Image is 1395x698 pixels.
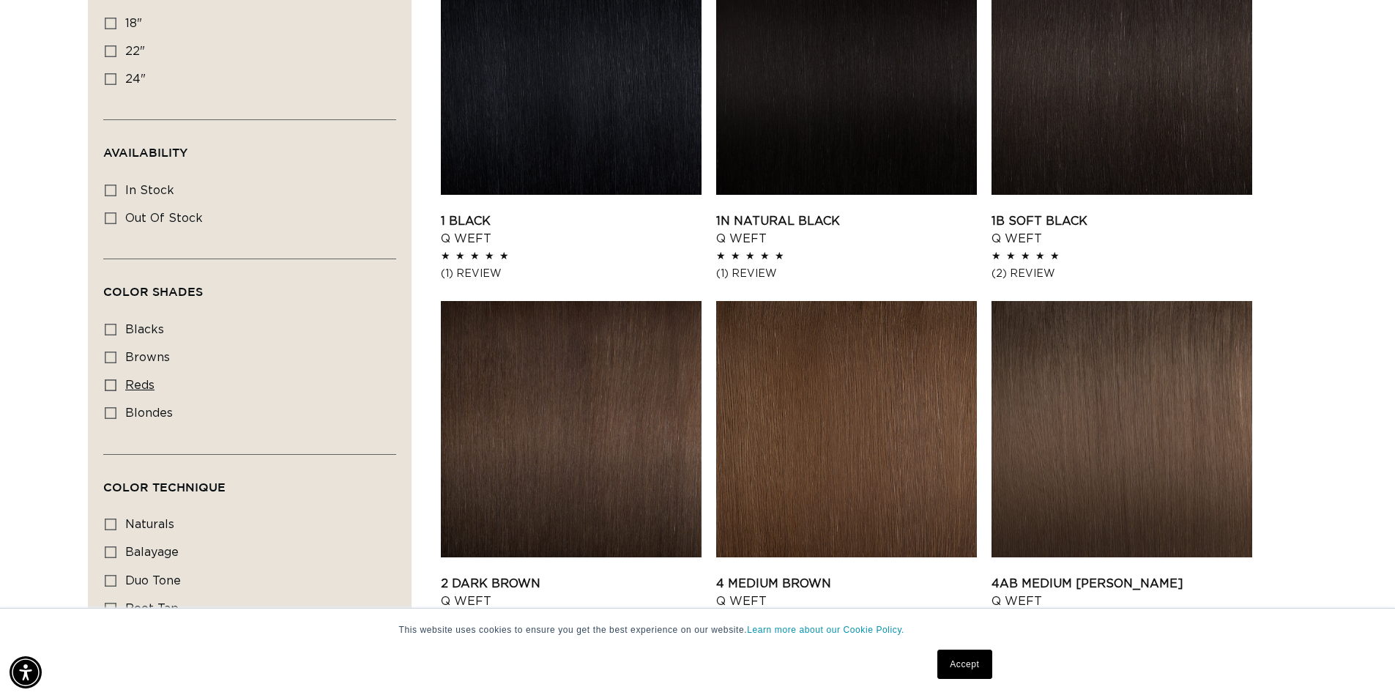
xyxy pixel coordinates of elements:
[937,650,992,679] a: Accept
[125,45,145,57] span: 22"
[103,455,396,508] summary: Color Technique (0 selected)
[399,623,997,636] p: This website uses cookies to ensure you get the best experience on our website.
[125,212,203,224] span: Out of stock
[441,212,702,248] a: 1 Black Q Weft
[125,519,174,530] span: naturals
[125,379,155,391] span: reds
[716,212,977,248] a: 1N Natural Black Q Weft
[125,603,179,615] span: root tap
[125,324,164,335] span: blacks
[125,18,142,29] span: 18"
[441,575,702,610] a: 2 Dark Brown Q Weft
[125,546,179,558] span: balayage
[992,212,1252,248] a: 1B Soft Black Q Weft
[1322,628,1395,698] iframe: Chat Widget
[716,575,977,610] a: 4 Medium Brown Q Weft
[125,73,146,85] span: 24"
[10,656,42,688] div: Accessibility Menu
[103,120,396,173] summary: Availability (0 selected)
[125,185,174,196] span: In stock
[125,575,181,587] span: duo tone
[992,575,1252,610] a: 4AB Medium [PERSON_NAME] Q Weft
[103,146,187,159] span: Availability
[125,352,170,363] span: browns
[103,259,396,312] summary: Color Shades (0 selected)
[747,625,904,635] a: Learn more about our Cookie Policy.
[103,285,203,298] span: Color Shades
[125,407,173,419] span: blondes
[103,480,226,494] span: Color Technique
